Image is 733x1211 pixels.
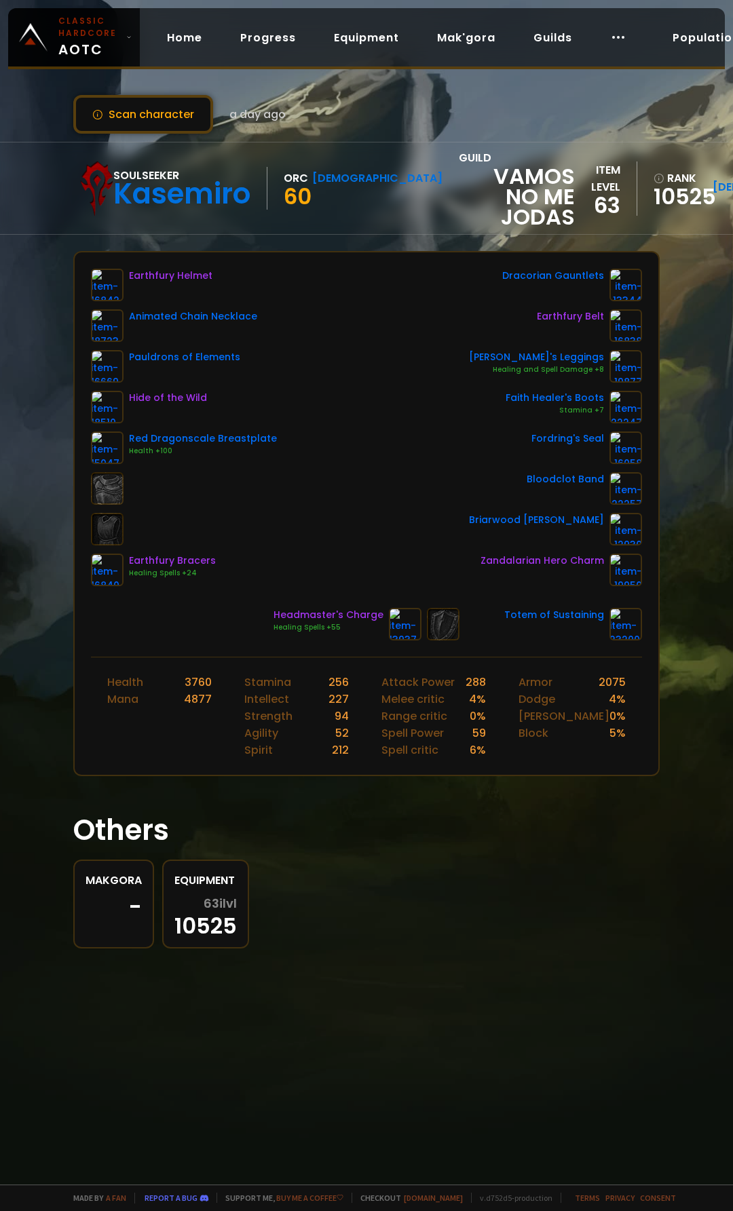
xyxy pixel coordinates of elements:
div: Healing Spells +24 [129,568,216,579]
div: 4 % [469,691,486,708]
div: 10525 [174,897,237,936]
img: item-22247 [609,391,642,423]
h1: Others [73,809,660,851]
img: item-16842 [91,269,124,301]
img: item-19950 [609,554,642,586]
div: Orc [284,170,308,187]
span: 63 ilvl [204,897,237,910]
div: Block [519,725,548,742]
span: Vamos no me jodas [459,166,575,227]
a: Home [156,24,213,52]
div: 0 % [609,708,626,725]
div: Intellect [244,691,289,708]
div: Pauldrons of Elements [129,350,240,364]
span: v. d752d5 - production [471,1193,552,1203]
div: Red Dragonscale Breastplate [129,431,277,446]
div: Earthfury Bracers [129,554,216,568]
a: Buy me a coffee [276,1193,343,1203]
span: Support me, [217,1193,343,1203]
div: Mana [107,691,138,708]
a: Progress [229,24,307,52]
a: Consent [640,1193,676,1203]
img: item-19877 [609,350,642,383]
div: 2075 [599,674,626,691]
a: Equipment [323,24,410,52]
div: Soulseeker [113,167,250,184]
div: Kasemiro [113,184,250,204]
img: item-16838 [609,309,642,342]
a: Classic HardcoreAOTC [8,8,140,66]
div: Healing Spells +55 [274,622,383,633]
div: Spirit [244,742,273,758]
a: 10525 [654,187,704,207]
div: 5 % [609,725,626,742]
div: 212 [332,742,349,758]
img: item-12930 [609,513,642,545]
img: item-15047 [91,431,124,464]
div: Agility [244,725,278,742]
div: Makgora [86,872,142,889]
div: 6 % [470,742,486,758]
img: item-16669 [91,350,124,383]
div: Bloodclot Band [527,472,604,486]
div: Spell critic [381,742,438,758]
div: 63 [575,195,620,216]
div: 3760 [185,674,212,691]
div: Health +100 [129,446,277,457]
img: item-22257 [609,472,642,505]
div: Briarwood [PERSON_NAME] [469,513,604,527]
div: Faith Healer's Boots [506,391,604,405]
img: item-18510 [91,391,124,423]
div: Melee critic [381,691,445,708]
div: Headmaster's Charge [274,608,383,622]
div: Equipment [174,872,237,889]
a: Guilds [523,24,583,52]
img: item-18723 [91,309,124,342]
div: 52 [335,725,349,742]
div: [DEMOGRAPHIC_DATA] [312,170,443,187]
div: Hide of the Wild [129,391,207,405]
div: Dodge [519,691,555,708]
div: 288 [466,674,486,691]
div: Health [107,674,143,691]
div: Stamina +7 [506,405,604,416]
div: Healing and Spell Damage +8 [469,364,604,375]
span: Checkout [352,1193,463,1203]
div: Zandalarian Hero Charm [481,554,604,568]
a: [DOMAIN_NAME] [404,1193,463,1203]
div: Strength [244,708,293,725]
div: Dracorian Gauntlets [502,269,604,283]
div: Earthfury Belt [537,309,604,324]
img: item-13937 [389,608,421,640]
img: item-13344 [609,269,642,301]
a: Terms [575,1193,600,1203]
div: - [86,897,142,917]
div: 256 [328,674,349,691]
img: item-16058 [609,431,642,464]
a: a fan [106,1193,126,1203]
div: Totem of Sustaining [504,608,604,622]
div: [PERSON_NAME]'s Leggings [469,350,604,364]
div: item level [575,161,620,195]
div: Armor [519,674,552,691]
div: Range critic [381,708,447,725]
div: Animated Chain Necklace [129,309,257,324]
div: 94 [335,708,349,725]
div: Spell Power [381,725,444,742]
div: Stamina [244,674,291,691]
a: Privacy [605,1193,635,1203]
a: Report a bug [145,1193,198,1203]
div: guild [459,149,575,227]
span: 60 [284,181,312,212]
button: Scan character [73,95,213,134]
div: 227 [328,691,349,708]
div: Fordring's Seal [531,431,604,446]
span: AOTC [58,15,121,60]
span: a day ago [229,106,286,123]
img: item-16840 [91,554,124,586]
a: Equipment63ilvl10525 [162,860,249,948]
div: 4 % [609,691,626,708]
div: rank [654,170,704,187]
div: [PERSON_NAME] [519,708,609,725]
div: 0 % [470,708,486,725]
